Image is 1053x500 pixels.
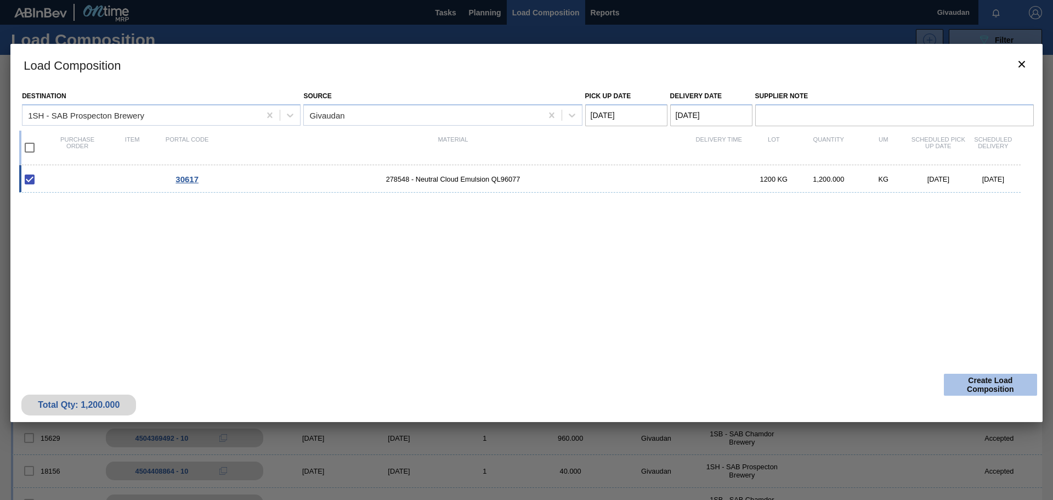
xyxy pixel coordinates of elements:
[28,110,144,120] div: 1SH - SAB Prospecton Brewery
[966,175,1021,183] div: [DATE]
[160,175,214,184] div: Go to Order
[944,374,1037,396] button: Create Load Composition
[214,136,692,159] div: Material
[10,44,1043,86] h3: Load Composition
[856,136,911,159] div: UM
[585,92,631,100] label: Pick up Date
[175,175,199,184] span: 30617
[670,92,722,100] label: Delivery Date
[214,175,692,183] span: 278548 - Neutral Cloud Emulsion QL96077
[692,136,746,159] div: Delivery Time
[911,175,966,183] div: [DATE]
[670,104,752,126] input: mm/dd/yyyy
[303,92,331,100] label: Source
[160,136,214,159] div: Portal code
[746,136,801,159] div: Lot
[966,136,1021,159] div: Scheduled Delivery
[22,92,66,100] label: Destination
[105,136,160,159] div: Item
[30,400,128,410] div: Total Qty: 1,200.000
[746,175,801,183] div: 1200 KG
[856,175,911,183] div: KG
[309,110,344,120] div: Givaudan
[50,136,105,159] div: Purchase order
[911,136,966,159] div: Scheduled Pick up Date
[801,136,856,159] div: Quantity
[585,104,667,126] input: mm/dd/yyyy
[755,88,1034,104] label: Supplier Note
[801,175,856,183] div: 1,200.000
